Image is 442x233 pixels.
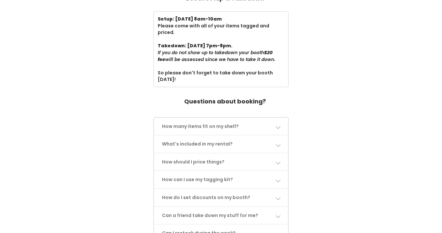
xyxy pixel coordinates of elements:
b: Setup: [DATE] 8am-10am [158,16,222,22]
a: Can a friend take down my stuff for me? [154,207,288,224]
div: Please come with all of your items tagged and priced. So please don't forget to take down your bo... [158,16,284,83]
h4: Questions about booking? [184,95,266,108]
i: If you do not show up to takedown your booth will be assessed since we have to take it down. [158,49,275,63]
a: What's included in my rental? [154,135,288,153]
a: How many items fit on my shelf? [154,118,288,135]
a: How do I set discounts on my booth? [154,189,288,206]
a: How should I price things? [154,153,288,171]
b: Takedown: [DATE] 7pm-8pm. [158,42,232,49]
a: How can I use my tagging kit? [154,171,288,188]
b: $20 fee [158,49,273,63]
